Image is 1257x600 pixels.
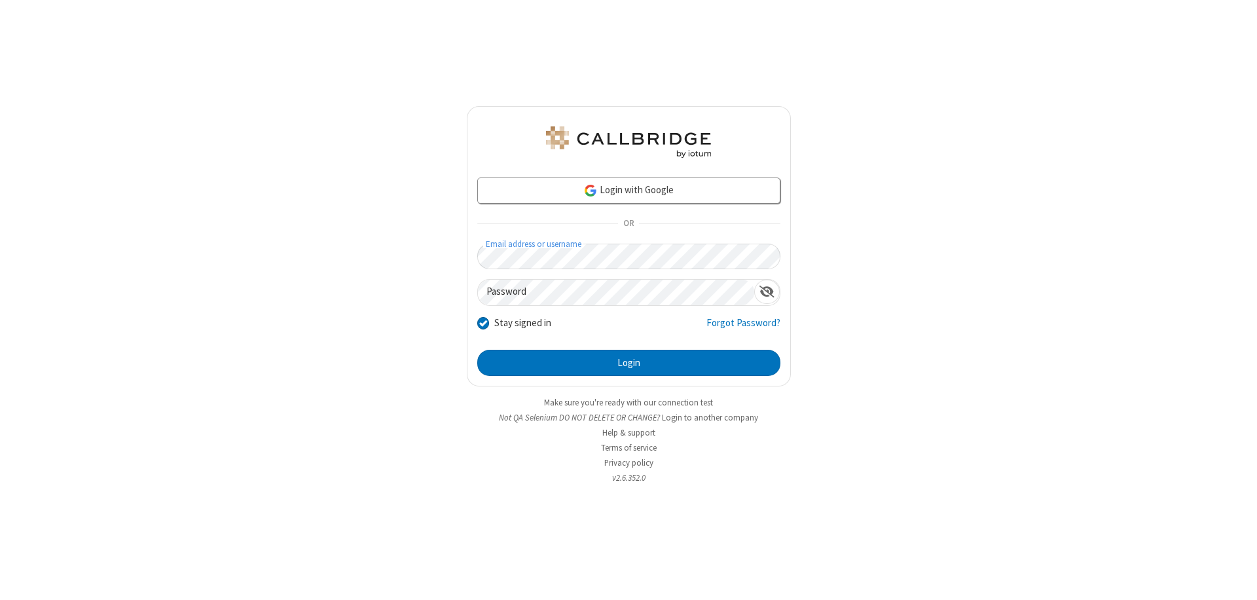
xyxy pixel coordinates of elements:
button: Login [477,350,780,376]
input: Email address or username [477,244,780,269]
a: Make sure you're ready with our connection test [544,397,713,408]
a: Terms of service [601,442,657,453]
input: Password [478,280,754,305]
img: google-icon.png [583,183,598,198]
button: Login to another company [662,411,758,424]
a: Login with Google [477,178,780,204]
img: QA Selenium DO NOT DELETE OR CHANGE [543,126,714,158]
a: Forgot Password? [706,316,780,341]
label: Stay signed in [494,316,551,331]
span: OR [618,215,639,233]
div: Show password [754,280,780,304]
li: v2.6.352.0 [467,472,791,484]
li: Not QA Selenium DO NOT DELETE OR CHANGE? [467,411,791,424]
a: Help & support [602,427,655,438]
a: Privacy policy [604,457,653,468]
